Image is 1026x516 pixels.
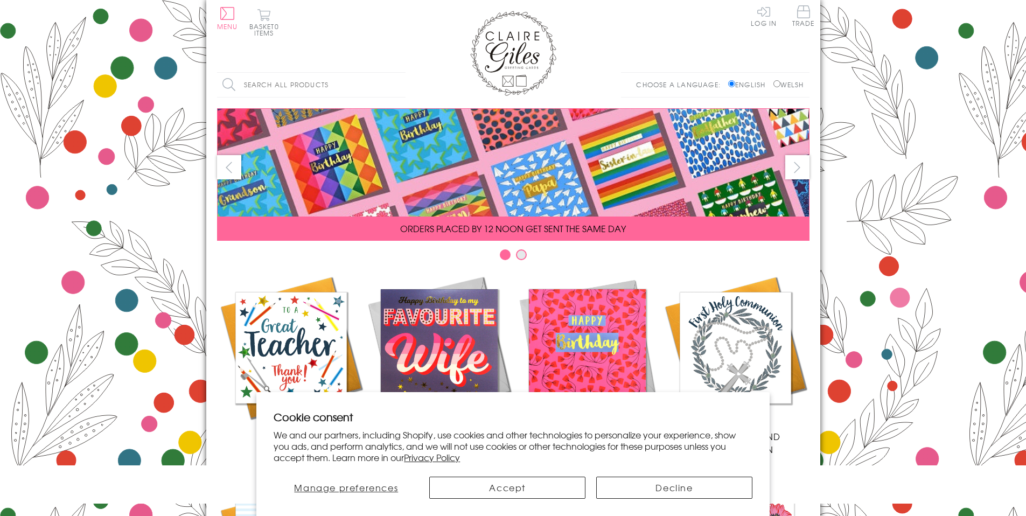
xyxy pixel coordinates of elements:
[217,249,809,266] div: Carousel Pagination
[294,481,398,494] span: Manage preferences
[217,22,238,31] span: Menu
[217,274,365,443] a: Academic
[513,274,661,443] a: Birthdays
[217,7,238,30] button: Menu
[751,5,777,26] a: Log In
[274,429,752,463] p: We and our partners, including Shopify, use cookies and other technologies to personalize your ex...
[516,249,527,260] button: Carousel Page 2
[728,80,771,89] label: English
[636,80,726,89] p: Choose a language:
[254,22,279,38] span: 0 items
[400,222,626,235] span: ORDERS PLACED BY 12 NOON GET SENT THE SAME DAY
[728,80,735,87] input: English
[395,73,406,97] input: Search
[500,249,511,260] button: Carousel Page 1 (Current Slide)
[217,73,406,97] input: Search all products
[596,477,752,499] button: Decline
[249,9,279,36] button: Basket0 items
[792,5,815,26] span: Trade
[792,5,815,29] a: Trade
[404,451,460,464] a: Privacy Policy
[773,80,780,87] input: Welsh
[217,155,241,179] button: prev
[429,477,585,499] button: Accept
[661,274,809,456] a: Communion and Confirmation
[785,155,809,179] button: next
[274,409,752,424] h2: Cookie consent
[274,477,418,499] button: Manage preferences
[470,11,556,96] img: Claire Giles Greetings Cards
[773,80,804,89] label: Welsh
[365,274,513,443] a: New Releases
